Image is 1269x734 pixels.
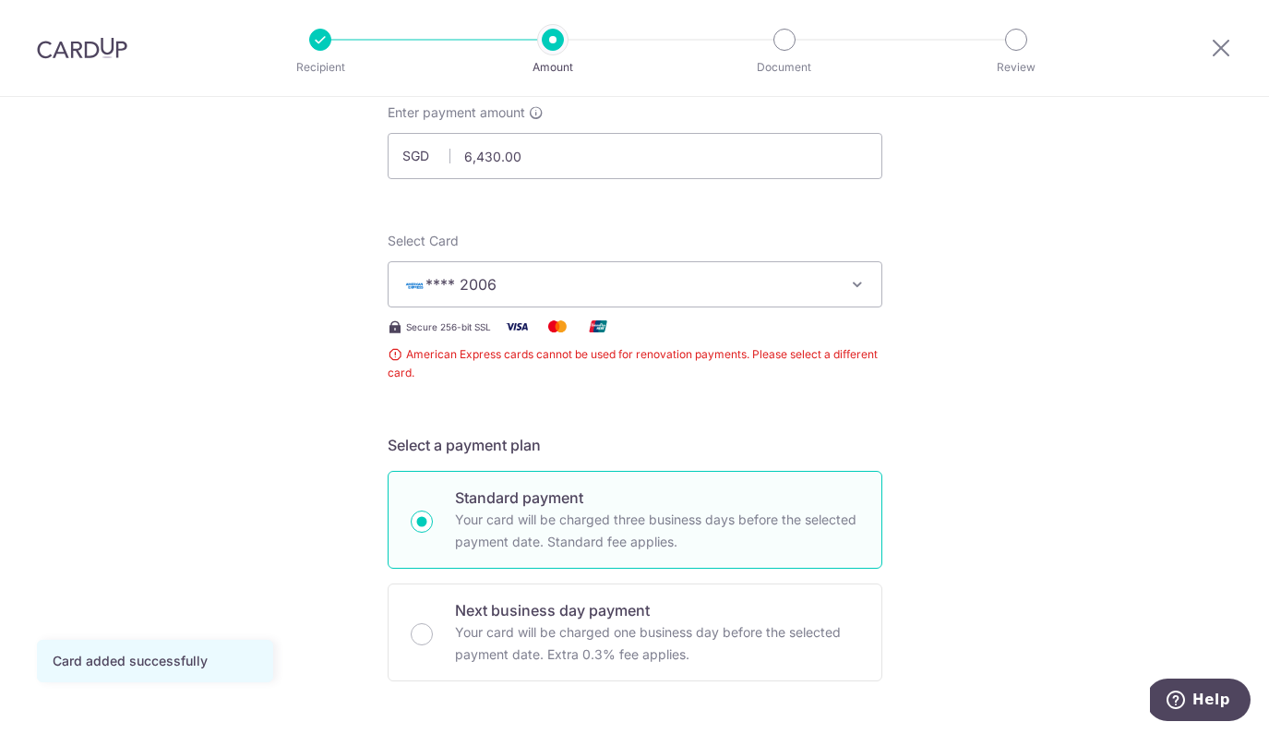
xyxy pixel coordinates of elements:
div: Card added successfully [53,652,257,670]
span: Secure 256-bit SSL [406,319,491,334]
img: Mastercard [539,315,576,338]
span: Enter payment amount [388,103,525,122]
p: Amount [485,58,621,77]
p: Review [948,58,1084,77]
p: Standard payment [455,487,859,509]
p: Your card will be charged three business days before the selected payment date. Standard fee appl... [455,509,859,553]
img: Union Pay [580,315,617,338]
iframe: Opens a widget where you can find more information [1150,679,1251,725]
span: translation missing: en.payables.payment_networks.credit_card.summary.labels.select_card [388,233,459,248]
input: 0.00 [388,133,882,179]
p: Document [716,58,853,77]
h5: Select a payment plan [388,434,882,456]
p: Recipient [252,58,389,77]
span: SGD [402,147,450,165]
img: CardUp [37,37,127,59]
img: Visa [498,315,535,338]
span: American Express cards cannot be used for renovation payments. Please select a different card. [388,345,882,382]
p: Next business day payment [455,599,859,621]
img: AMEX [403,279,425,292]
p: Your card will be charged one business day before the selected payment date. Extra 0.3% fee applies. [455,621,859,666]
